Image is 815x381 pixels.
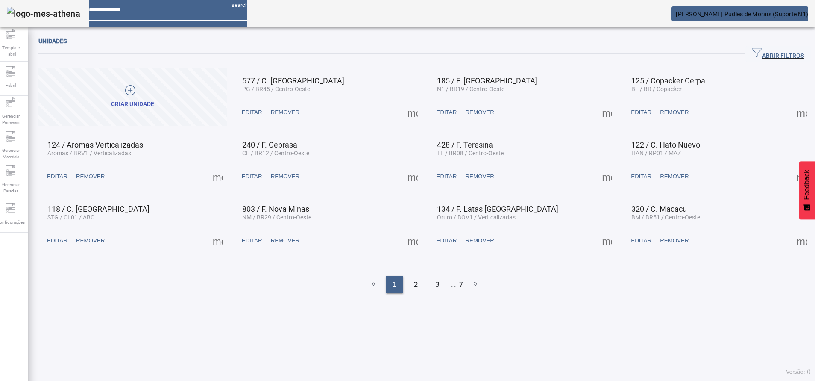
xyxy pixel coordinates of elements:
[432,105,461,120] button: EDITAR
[631,140,700,149] span: 122 / C. Hato Nuevo
[47,150,131,157] span: Aromas / BRV1 / Verticalizadas
[432,233,461,248] button: EDITAR
[599,169,615,184] button: Mais
[461,233,498,248] button: REMOVER
[267,233,304,248] button: REMOVER
[7,7,80,21] img: logo-mes-athena
[656,169,693,184] button: REMOVER
[435,280,440,290] span: 3
[631,86,682,92] span: BE / BR / Copacker
[631,236,651,245] span: EDITAR
[465,172,494,181] span: REMOVER
[405,169,420,184] button: Mais
[459,276,463,293] li: 7
[465,108,494,117] span: REMOVER
[631,76,705,85] span: 125 / Copacker Cerpa
[599,233,615,248] button: Mais
[656,233,693,248] button: REMOVER
[799,161,815,219] button: Feedback - Mostrar pesquisa
[242,150,309,157] span: CE / BR12 / Centro-Oeste
[47,172,67,181] span: EDITAR
[271,236,299,245] span: REMOVER
[437,86,504,92] span: N1 / BR19 / Centro-Oeste
[627,169,656,184] button: EDITAR
[242,140,297,149] span: 240 / F. Cebrasa
[237,169,267,184] button: EDITAR
[237,233,267,248] button: EDITAR
[437,150,504,157] span: TE / BR08 / Centro-Oeste
[752,47,804,60] span: ABRIR FILTROS
[660,108,689,117] span: REMOVER
[627,105,656,120] button: EDITAR
[437,214,516,221] span: Oruro / BOV1 / Verticalizadas
[631,150,681,157] span: HAN / RP01 / MAZ
[210,233,226,248] button: Mais
[76,172,105,181] span: REMOVER
[465,236,494,245] span: REMOVER
[794,105,809,120] button: Mais
[210,169,226,184] button: Mais
[461,169,498,184] button: REMOVER
[631,204,687,213] span: 320 / C. Macacu
[271,108,299,117] span: REMOVER
[405,233,420,248] button: Mais
[76,236,105,245] span: REMOVER
[242,108,262,117] span: EDITAR
[414,280,418,290] span: 2
[72,169,109,184] button: REMOVER
[437,76,537,85] span: 185 / F. [GEOGRAPHIC_DATA]
[72,233,109,248] button: REMOVER
[242,214,311,221] span: NM / BR29 / Centro-Oeste
[803,170,811,200] span: Feedback
[237,105,267,120] button: EDITAR
[660,172,689,181] span: REMOVER
[47,236,67,245] span: EDITAR
[242,204,309,213] span: 803 / F. Nova Minas
[676,11,808,18] span: [PERSON_NAME] Pudles de Morais (Suporte N1)
[631,214,700,221] span: BM / BR51 / Centro-Oeste
[242,172,262,181] span: EDITAR
[38,68,227,126] button: Criar unidade
[660,236,689,245] span: REMOVER
[745,46,811,62] button: ABRIR FILTROS
[47,214,94,221] span: STG / CL01 / ABC
[3,80,18,91] span: Fabril
[38,38,67,44] span: Unidades
[794,169,809,184] button: Mais
[47,204,150,213] span: 118 / C. [GEOGRAPHIC_DATA]
[111,100,154,109] div: Criar unidade
[242,86,310,92] span: PG / BR45 / Centro-Oeste
[786,369,811,375] span: Versão: ()
[242,236,262,245] span: EDITAR
[599,105,615,120] button: Mais
[437,140,493,149] span: 428 / F. Teresina
[437,204,558,213] span: 134 / F. Latas [GEOGRAPHIC_DATA]
[461,105,498,120] button: REMOVER
[267,169,304,184] button: REMOVER
[627,233,656,248] button: EDITAR
[437,108,457,117] span: EDITAR
[448,276,457,293] li: ...
[267,105,304,120] button: REMOVER
[437,172,457,181] span: EDITAR
[43,233,72,248] button: EDITAR
[242,76,344,85] span: 577 / C. [GEOGRAPHIC_DATA]
[794,233,809,248] button: Mais
[432,169,461,184] button: EDITAR
[437,236,457,245] span: EDITAR
[631,108,651,117] span: EDITAR
[271,172,299,181] span: REMOVER
[405,105,420,120] button: Mais
[47,140,143,149] span: 124 / Aromas Verticalizadas
[656,105,693,120] button: REMOVER
[43,169,72,184] button: EDITAR
[631,172,651,181] span: EDITAR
